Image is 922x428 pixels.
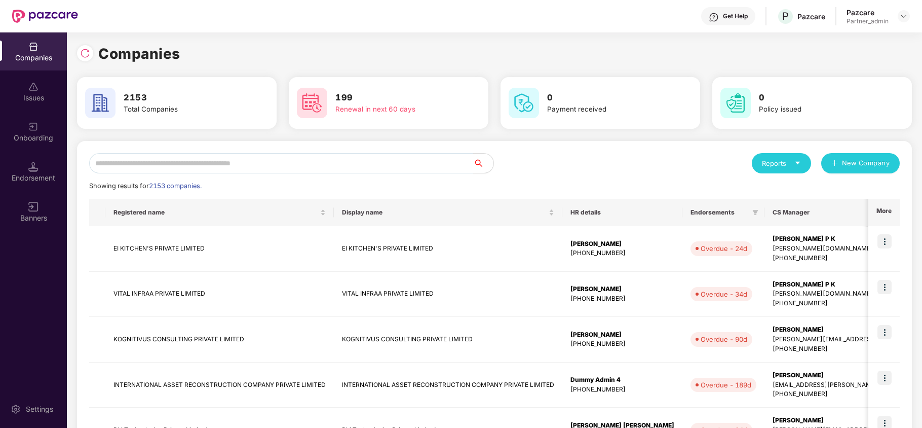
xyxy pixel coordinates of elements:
div: [PHONE_NUMBER] [570,385,674,395]
h3: 0 [547,91,667,104]
th: Display name [334,199,562,226]
div: [PHONE_NUMBER] [570,339,674,349]
div: Total Companies [124,104,243,115]
h1: Companies [98,43,180,65]
div: Settings [23,404,56,414]
span: filter [752,209,758,216]
th: HR details [562,199,682,226]
button: plusNew Company [821,153,900,173]
img: svg+xml;base64,PHN2ZyB3aWR0aD0iMTYiIGhlaWdodD0iMTYiIHZpZXdCb3g9IjAgMCAxNiAxNiIgZmlsbD0ibm9uZSIgeG... [28,202,39,212]
img: icon [877,371,892,385]
span: Display name [342,208,547,217]
img: svg+xml;base64,PHN2ZyBpZD0iQ29tcGFuaWVzIiB4bWxucz0iaHR0cDovL3d3dy53My5vcmcvMjAwMC9zdmciIHdpZHRoPS... [28,42,39,52]
span: New Company [842,158,890,168]
span: plus [831,160,838,168]
span: filter [750,206,760,219]
button: search [473,153,494,173]
img: svg+xml;base64,PHN2ZyB3aWR0aD0iMTQuNSIgaGVpZ2h0PSIxNC41IiB2aWV3Qm94PSIwIDAgMTYgMTYiIGZpbGw9Im5vbm... [28,162,39,172]
th: Registered name [105,199,334,226]
span: Registered name [113,208,318,217]
div: [PERSON_NAME] [570,330,674,340]
div: Partner_admin [847,17,889,25]
th: More [868,199,900,226]
td: EI KITCHEN'S PRIVATE LIMITED [105,226,334,272]
div: Overdue - 34d [701,289,747,299]
div: Reports [762,158,801,168]
div: Payment received [547,104,667,115]
img: svg+xml;base64,PHN2ZyB4bWxucz0iaHR0cDovL3d3dy53My5vcmcvMjAwMC9zdmciIHdpZHRoPSI2MCIgaGVpZ2h0PSI2MC... [509,88,539,118]
img: svg+xml;base64,PHN2ZyBpZD0iSGVscC0zMngzMiIgeG1sbnM9Imh0dHA6Ly93d3cudzMub3JnLzIwMDAvc3ZnIiB3aWR0aD... [709,12,719,22]
span: 2153 companies. [149,182,202,190]
img: svg+xml;base64,PHN2ZyBpZD0iUmVsb2FkLTMyeDMyIiB4bWxucz0iaHR0cDovL3d3dy53My5vcmcvMjAwMC9zdmciIHdpZH... [80,48,90,58]
div: Get Help [723,12,748,20]
div: Renewal in next 60 days [335,104,455,115]
img: svg+xml;base64,PHN2ZyB4bWxucz0iaHR0cDovL3d3dy53My5vcmcvMjAwMC9zdmciIHdpZHRoPSI2MCIgaGVpZ2h0PSI2MC... [85,88,116,118]
div: Pazcare [847,8,889,17]
span: Endorsements [690,208,748,217]
span: P [782,10,789,22]
td: VITAL INFRAA PRIVATE LIMITED [334,272,562,317]
h3: 199 [335,91,455,104]
td: KOGNITIVUS CONSULTING PRIVATE LIMITED [334,317,562,363]
div: [PERSON_NAME] [570,239,674,249]
span: Showing results for [89,182,202,190]
td: KOGNITIVUS CONSULTING PRIVATE LIMITED [105,317,334,363]
span: search [473,159,493,167]
img: icon [877,325,892,339]
h3: 2153 [124,91,243,104]
img: svg+xml;base64,PHN2ZyB4bWxucz0iaHR0cDovL3d3dy53My5vcmcvMjAwMC9zdmciIHdpZHRoPSI2MCIgaGVpZ2h0PSI2MC... [297,88,327,118]
div: [PHONE_NUMBER] [570,294,674,304]
img: svg+xml;base64,PHN2ZyBpZD0iSXNzdWVzX2Rpc2FibGVkIiB4bWxucz0iaHR0cDovL3d3dy53My5vcmcvMjAwMC9zdmciIH... [28,82,39,92]
img: svg+xml;base64,PHN2ZyBpZD0iU2V0dGluZy0yMHgyMCIgeG1sbnM9Imh0dHA6Ly93d3cudzMub3JnLzIwMDAvc3ZnIiB3aW... [11,404,21,414]
img: svg+xml;base64,PHN2ZyBpZD0iRHJvcGRvd24tMzJ4MzIiIHhtbG5zPSJodHRwOi8vd3d3LnczLm9yZy8yMDAwL3N2ZyIgd2... [900,12,908,20]
td: EI KITCHEN'S PRIVATE LIMITED [334,226,562,272]
img: icon [877,280,892,294]
h3: 0 [759,91,878,104]
img: icon [877,234,892,248]
div: Policy issued [759,104,878,115]
img: svg+xml;base64,PHN2ZyB4bWxucz0iaHR0cDovL3d3dy53My5vcmcvMjAwMC9zdmciIHdpZHRoPSI2MCIgaGVpZ2h0PSI2MC... [720,88,751,118]
div: Overdue - 24d [701,243,747,254]
td: VITAL INFRAA PRIVATE LIMITED [105,272,334,317]
td: INTERNATIONAL ASSET RECONSTRUCTION COMPANY PRIVATE LIMITED [334,363,562,408]
span: caret-down [794,160,801,166]
img: New Pazcare Logo [12,10,78,23]
div: Overdue - 90d [701,334,747,344]
img: svg+xml;base64,PHN2ZyB3aWR0aD0iMjAiIGhlaWdodD0iMjAiIHZpZXdCb3g9IjAgMCAyMCAyMCIgZmlsbD0ibm9uZSIgeG... [28,122,39,132]
div: [PHONE_NUMBER] [570,248,674,258]
div: Dummy Admin 4 [570,375,674,385]
div: Pazcare [797,12,825,21]
div: [PERSON_NAME] [570,284,674,294]
td: INTERNATIONAL ASSET RECONSTRUCTION COMPANY PRIVATE LIMITED [105,363,334,408]
div: Overdue - 189d [701,380,751,390]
